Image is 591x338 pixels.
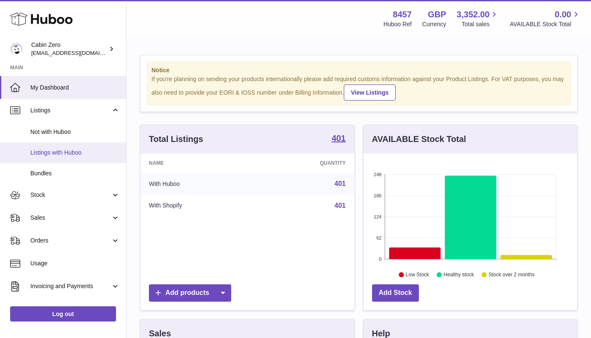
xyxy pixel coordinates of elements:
[256,153,354,173] th: Quantity
[30,282,111,290] span: Invoicing and Payments
[510,9,581,28] a: 0.00 AVAILABLE Stock Total
[332,134,345,142] strong: 401
[428,9,446,20] strong: GBP
[30,84,120,92] span: My Dashboard
[140,153,256,173] th: Name
[149,134,203,145] h3: Total Listings
[488,272,534,278] text: Stock over 2 months
[30,169,120,177] span: Bundles
[344,84,396,101] a: View Listings
[31,41,107,57] div: Cabin Zero
[393,9,412,20] strong: 8457
[30,149,120,157] span: Listings with Huboo
[405,272,429,278] text: Low Stock
[140,173,256,195] td: With Huboo
[335,202,346,209] a: 401
[332,134,345,144] a: 401
[30,214,111,222] span: Sales
[31,49,124,56] span: [EMAIL_ADDRESS][DOMAIN_NAME]
[422,20,446,28] div: Currency
[151,75,566,101] div: If you're planning on sending your products internationally please add required customs informati...
[149,284,231,302] a: Add products
[335,180,346,187] a: 401
[457,9,490,20] span: 3,352.00
[10,43,23,55] img: debbychu@cabinzero.com
[461,20,499,28] span: Total sales
[30,106,111,114] span: Listings
[555,9,571,20] span: 0.00
[376,235,381,240] text: 62
[30,128,120,136] span: Not with Huboo
[151,66,566,74] strong: Notice
[372,134,466,145] h3: AVAILABLE Stock Total
[374,214,381,219] text: 124
[374,172,381,177] text: 248
[30,237,111,245] span: Orders
[30,259,120,267] span: Usage
[372,284,419,302] a: Add Stock
[383,20,412,28] div: Huboo Ref
[379,256,381,262] text: 0
[140,195,256,217] td: With Shopify
[30,191,111,199] span: Stock
[10,306,116,322] a: Log out
[374,193,381,198] text: 186
[457,9,499,28] a: 3,352.00 Total sales
[510,20,581,28] span: AVAILABLE Stock Total
[443,272,474,278] text: Healthy stock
